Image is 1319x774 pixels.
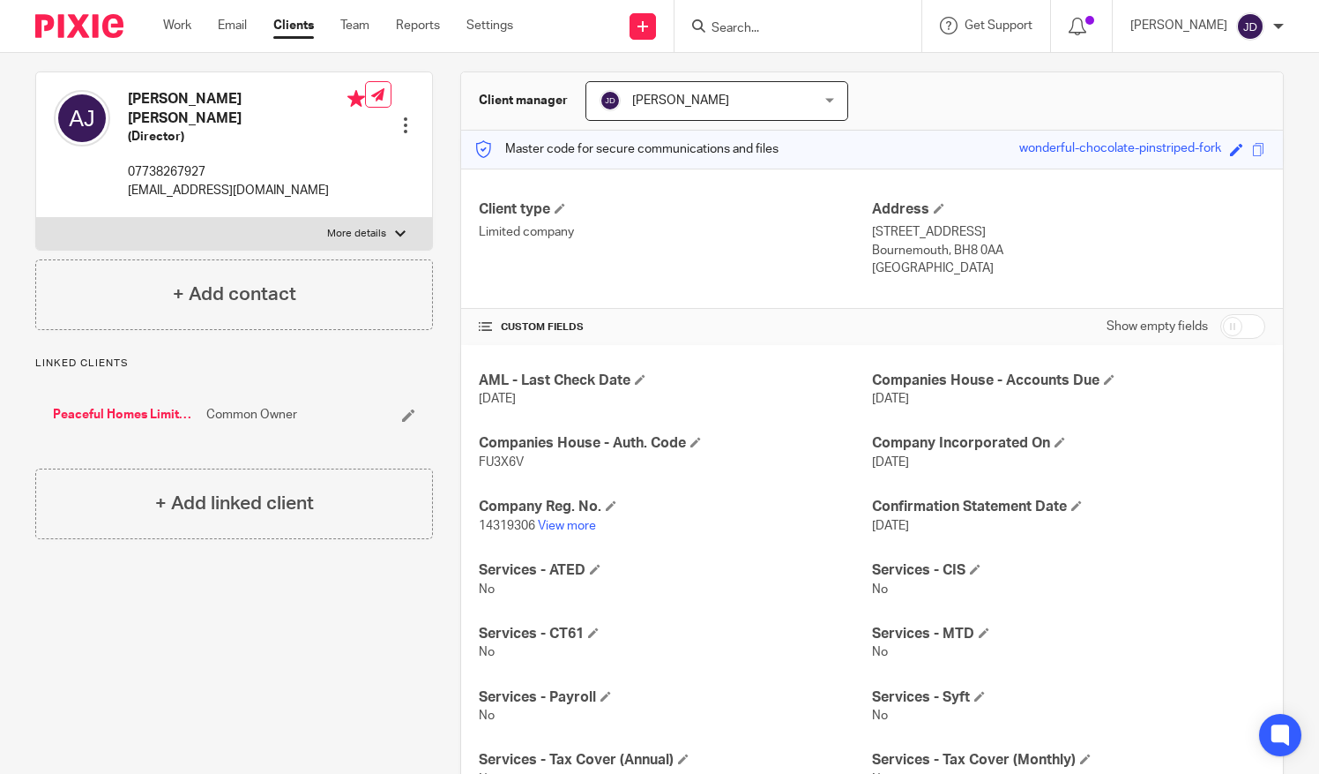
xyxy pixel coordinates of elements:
[128,128,365,146] h5: (Director)
[1130,17,1227,34] p: [PERSON_NAME]
[872,456,909,469] span: [DATE]
[872,259,1265,277] p: [GEOGRAPHIC_DATA]
[327,227,386,241] p: More details
[479,625,872,643] h4: Services - CT61
[479,520,535,532] span: 14319306
[479,393,516,405] span: [DATE]
[396,17,440,34] a: Reports
[872,200,1265,219] h4: Address
[1019,139,1221,160] div: wonderful-chocolate-pinstriped-fork
[600,90,621,111] img: svg%3E
[872,393,909,405] span: [DATE]
[155,490,314,517] h4: + Add linked client
[479,498,872,516] h4: Company Reg. No.
[872,646,888,658] span: No
[479,710,495,722] span: No
[479,434,872,453] h4: Companies House - Auth. Code
[206,406,297,424] span: Common Owner
[538,520,596,532] a: View more
[35,357,433,371] p: Linked clients
[347,90,365,108] i: Primary
[479,200,872,219] h4: Client type
[128,90,365,128] h4: [PERSON_NAME] [PERSON_NAME]
[872,583,888,596] span: No
[54,90,110,147] img: svg%3E
[479,561,872,580] h4: Services - ATED
[163,17,191,34] a: Work
[479,372,872,390] h4: AML - Last Check Date
[710,21,868,37] input: Search
[479,456,524,469] span: FU3X6V
[273,17,314,34] a: Clients
[872,561,1265,580] h4: Services - CIS
[466,17,513,34] a: Settings
[632,94,729,107] span: [PERSON_NAME]
[479,751,872,770] h4: Services - Tax Cover (Annual)
[1107,318,1208,335] label: Show empty fields
[872,688,1265,707] h4: Services - Syft
[479,92,568,109] h3: Client manager
[479,583,495,596] span: No
[479,688,872,707] h4: Services - Payroll
[872,434,1265,453] h4: Company Incorporated On
[872,625,1265,643] h4: Services - MTD
[872,520,909,532] span: [DATE]
[872,372,1265,390] h4: Companies House - Accounts Due
[128,182,365,199] p: [EMAIL_ADDRESS][DOMAIN_NAME]
[479,320,872,334] h4: CUSTOM FIELDS
[872,710,888,722] span: No
[218,17,247,34] a: Email
[872,498,1265,516] h4: Confirmation Statement Date
[173,281,296,308] h4: + Add contact
[340,17,369,34] a: Team
[474,140,779,158] p: Master code for secure communications and files
[872,223,1265,241] p: [STREET_ADDRESS]
[53,406,197,424] a: Peaceful Homes Limited - [PERSON_NAME]
[965,19,1032,32] span: Get Support
[872,242,1265,259] p: Bournemouth, BH8 0AA
[35,14,123,38] img: Pixie
[479,646,495,658] span: No
[872,751,1265,770] h4: Services - Tax Cover (Monthly)
[128,163,365,181] p: 07738267927
[479,223,872,241] p: Limited company
[1236,12,1264,41] img: svg%3E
